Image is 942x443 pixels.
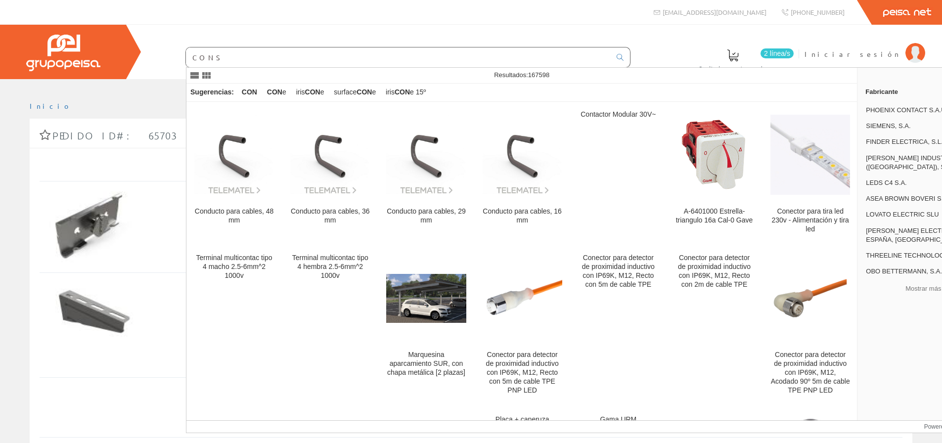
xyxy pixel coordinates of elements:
[52,130,586,141] span: Pedido ID#: 65703 | [DATE] 10:40:10 | Cliente Invitado 1575730616 (1575730616)
[761,48,794,58] span: 2 línea/s
[699,63,766,73] span: Pedido actual
[290,207,370,225] div: Conducto para cables, 36 mm
[26,35,100,71] img: Grupo Peisa
[194,207,274,225] div: Conducto para cables, 48 mm
[357,88,372,96] strong: CON
[483,351,562,395] div: Conector para detector de proximidad inductivo con IP69K, M12, Recto con 5m de cable TPE PNP LED
[263,84,290,101] div: e
[770,259,850,338] img: Conector para detector de proximidad inductivo con IP69K, M12, Acodado 90º 5m de cable TPE PNP LED
[791,8,845,16] span: [PHONE_NUMBER]
[186,102,282,245] a: Conducto para cables, 48 mm Conducto para cables, 48 mm
[475,102,570,245] a: Conducto para cables, 16 mm Conducto para cables, 16 mm
[689,41,796,77] a: 2 línea/s Pedido actual
[528,71,549,79] span: 167598
[378,246,474,406] a: Marquesina aparcamiento SUR, con chapa metálica [2 plazas] Marquesina aparcamiento SUR, con chapa...
[579,110,658,119] div: Contactor Modular 30V~
[186,47,611,67] input: Buscar ...
[805,49,900,59] span: Iniciar sesión
[386,115,466,194] img: Conducto para cables, 29 mm
[770,351,850,395] div: Conector para detector de proximidad inductivo con IP69K, M12, Acodado 90º 5m de cable TPE PNP LED
[571,102,666,245] a: Contactor Modular 30V~
[483,415,562,433] div: Placa + caperuza protección terminal “V”
[267,88,282,96] strong: CON
[663,8,766,16] span: [EMAIL_ADDRESS][DOMAIN_NAME]
[667,102,762,245] a: A-6401000 Estrella-triangulo 16a Cal-0 Gave A-6401000 Estrella-triangulo 16a Cal-0 Gave
[194,254,274,280] div: Terminal multicontac tipo 4 macho 2.5-6mm^2 1000v
[579,415,658,424] div: Gama URM
[395,88,410,96] strong: CON
[44,191,138,263] img: Foto artículo Conjunto CULA 65_105 EZ (192x143.62204724409)
[674,254,754,289] div: Conector para detector de proximidad inductivo con IP69K, M12, Recto con 2m de cable TPE
[305,88,320,96] strong: CON
[282,102,378,245] a: Conducto para cables, 36 mm Conducto para cables, 36 mm
[483,115,562,194] img: Conducto para cables, 16 mm
[186,246,282,406] a: Terminal multicontac tipo 4 macho 2.5-6mm^2 1000v
[475,246,570,406] a: Conector para detector de proximidad inductivo con IP69K, M12, Recto con 5m de cable TPE PNP LED ...
[282,246,378,406] a: Terminal multicontac tipo 4 hembra 2.5-6mm^2 1000v
[770,207,850,234] div: Conector para tira led 230v - Alimentación y tira led
[386,351,466,377] div: Marquesina aparcamiento SUR, con chapa metálica [2 plazas]
[242,88,257,96] strong: CON
[483,207,562,225] div: Conducto para cables, 16 mm
[44,283,138,354] img: Foto artículo Soporte SCR 100 GS (192x143.62204724409)
[330,84,380,101] div: surface e
[571,246,666,406] a: Conector para detector de proximidad inductivo con IP69K, M12, Recto con 5m de cable TPE
[667,246,762,406] a: Conector para detector de proximidad inductivo con IP69K, M12, Recto con 2m de cable TPE
[386,207,466,225] div: Conducto para cables, 29 mm
[763,246,858,406] a: Conector para detector de proximidad inductivo con IP69K, M12, Acodado 90º 5m de cable TPE PNP LE...
[290,254,370,280] div: Terminal multicontac tipo 4 hembra 2.5-6mm^2 1000v
[194,115,274,194] img: Conducto para cables, 48 mm
[763,102,858,245] a: Conector para tira led 230v - Alimentación y tira led Conector para tira led 230v - Alimentación ...
[674,116,754,194] img: A-6401000 Estrella-triangulo 16a Cal-0 Gave
[378,102,474,245] a: Conducto para cables, 29 mm Conducto para cables, 29 mm
[40,377,902,437] div: Total pedido: Total líneas:
[186,86,236,99] div: Sugerencias:
[483,259,562,338] img: Conector para detector de proximidad inductivo con IP69K, M12, Recto con 5m de cable TPE PNP LED
[292,84,328,101] div: iris e
[494,71,549,79] span: Resultados:
[579,254,658,289] div: Conector para detector de proximidad inductivo con IP69K, M12, Recto con 5m de cable TPE
[290,115,370,194] img: Conducto para cables, 36 mm
[770,115,850,194] img: Conector para tira led 230v - Alimentación y tira led
[30,101,72,110] a: Inicio
[382,84,430,101] div: iris e 15º
[386,274,466,323] img: Marquesina aparcamiento SUR, con chapa metálica [2 plazas]
[674,207,754,225] div: A-6401000 Estrella-triangulo 16a Cal-0 Gave
[805,41,925,50] a: Iniciar sesión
